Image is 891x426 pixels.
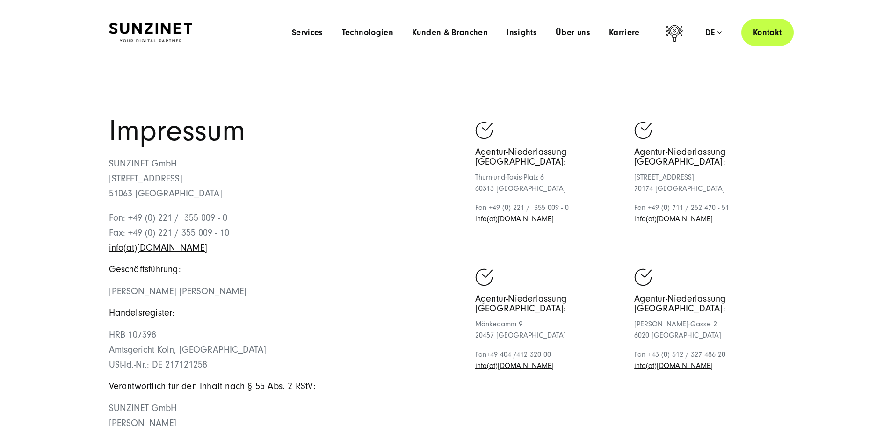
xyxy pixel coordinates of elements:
a: Technologien [342,28,393,37]
h5: Verantwortlich für den Inhalt nach § 55 Abs. 2 RStV: [109,382,446,391]
span: USt-Id.-Nr.: DE 217121258 [109,360,207,370]
a: Schreiben Sie eine E-Mail an sunzinet [634,361,713,370]
h5: Agentur-Niederlassung [GEOGRAPHIC_DATA]: [475,147,623,167]
span: [PERSON_NAME] [PERSON_NAME] [109,286,246,296]
h5: Agentur-Niederlassung [GEOGRAPHIC_DATA]: [634,147,782,167]
a: Services [292,28,323,37]
h5: Handelsregister: [109,308,446,318]
p: [STREET_ADDRESS] 70174 [GEOGRAPHIC_DATA] [634,172,782,194]
p: [PERSON_NAME]-Gasse 2 6020 [GEOGRAPHIC_DATA] [634,318,782,341]
img: SUNZINET Full Service Digital Agentur [109,23,192,43]
a: Kunden & Branchen [412,28,488,37]
h5: Geschäftsführung: [109,265,446,274]
a: Karriere [609,28,640,37]
a: Insights [507,28,537,37]
a: Schreiben Sie eine E-Mail an sunzinet [475,361,554,370]
h5: Agentur-Niederlassung [GEOGRAPHIC_DATA]: [634,294,782,314]
p: Mönkedamm 9 20457 [GEOGRAPHIC_DATA] [475,318,623,341]
h5: Agentur-Niederlassung [GEOGRAPHIC_DATA]: [475,294,623,314]
p: Thurn-und-Taxis-Platz 6 60313 [GEOGRAPHIC_DATA] [475,172,623,194]
a: Schreiben Sie eine E-Mail an sunzinet [634,215,713,223]
a: Kontakt [741,19,794,46]
a: Schreiben Sie eine E-Mail an sunzinet [109,243,207,253]
p: Fon [475,349,623,371]
span: SUNZINET GmbH [109,403,177,413]
p: Fon +43 (0) 512 / 327 486 20 [634,349,782,371]
p: SUNZINET GmbH [STREET_ADDRESS] 51063 [GEOGRAPHIC_DATA] [109,156,446,201]
h1: Impressum [109,117,446,145]
div: de [705,28,722,37]
span: Amtsgericht Köln, [GEOGRAPHIC_DATA] [109,345,266,355]
a: Über uns [556,28,590,37]
p: Fon: +49 (0) 221 / 355 009 - 0 Fax: +49 (0) 221 / 355 009 - 10 [109,210,446,255]
span: +49 404 / [486,350,516,359]
p: Fon +49 (0) 711 / 252 470 - 51 [634,202,782,224]
span: HRB 107398 [109,330,156,340]
p: Fon +49 (0) 221 / 355 009 - 0 [475,202,623,224]
span: 412 320 00 [516,350,551,359]
a: Schreiben Sie eine E-Mail an sunzinet [475,215,554,223]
